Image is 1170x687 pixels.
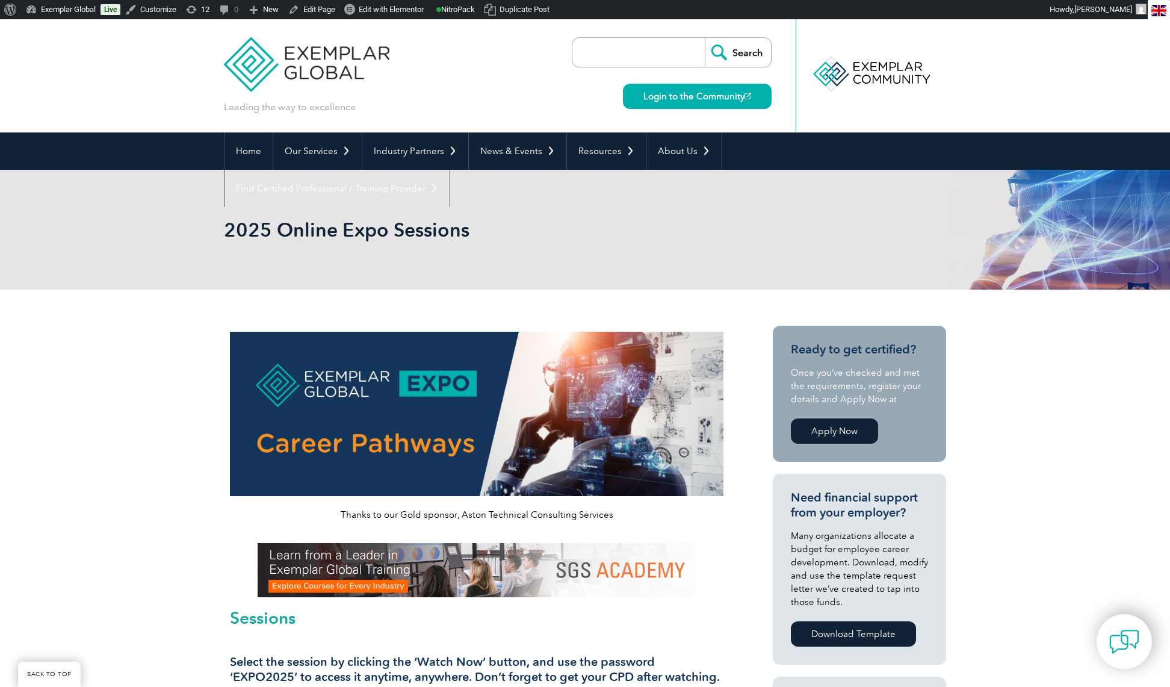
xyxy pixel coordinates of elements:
p: Once you’ve checked and met the requirements, register your details and Apply Now at [791,366,928,406]
span: Edit with Elementor [359,5,424,14]
img: contact-chat.png [1109,627,1139,657]
img: Exemplar Global [224,19,389,92]
span: [PERSON_NAME] [1074,5,1132,14]
a: About Us [646,132,722,170]
a: BACK TO TOP [18,662,81,687]
p: Thanks to our Gold sponsor, Aston Technical Consulting Services [230,508,723,521]
input: Search [705,38,771,67]
h3: Need financial support from your employer? [791,490,928,520]
a: Our Services [273,132,362,170]
a: Find Certified Professional / Training Provider [224,170,450,207]
h3: Select the session by clicking the ‘Watch Now’ button, and use the password ‘EXPO2025’ to access ... [230,654,723,685]
h2: Sessions [230,609,723,626]
a: Download Template [791,621,916,647]
a: News & Events [469,132,566,170]
a: Industry Partners [362,132,468,170]
img: open_square.png [744,93,751,99]
img: en [1151,5,1166,16]
h1: 2025 Online Expo Sessions [224,218,686,241]
a: Resources [567,132,646,170]
a: Login to the Community [623,84,772,109]
h3: Ready to get certified? [791,342,928,357]
a: Live [101,4,120,15]
img: SGS [258,543,696,597]
a: Home [224,132,273,170]
p: Leading the way to excellence [224,101,356,114]
p: Many organizations allocate a budget for employee career development. Download, modify and use th... [791,529,928,609]
img: career pathways [230,332,723,496]
a: Apply Now [791,418,878,444]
